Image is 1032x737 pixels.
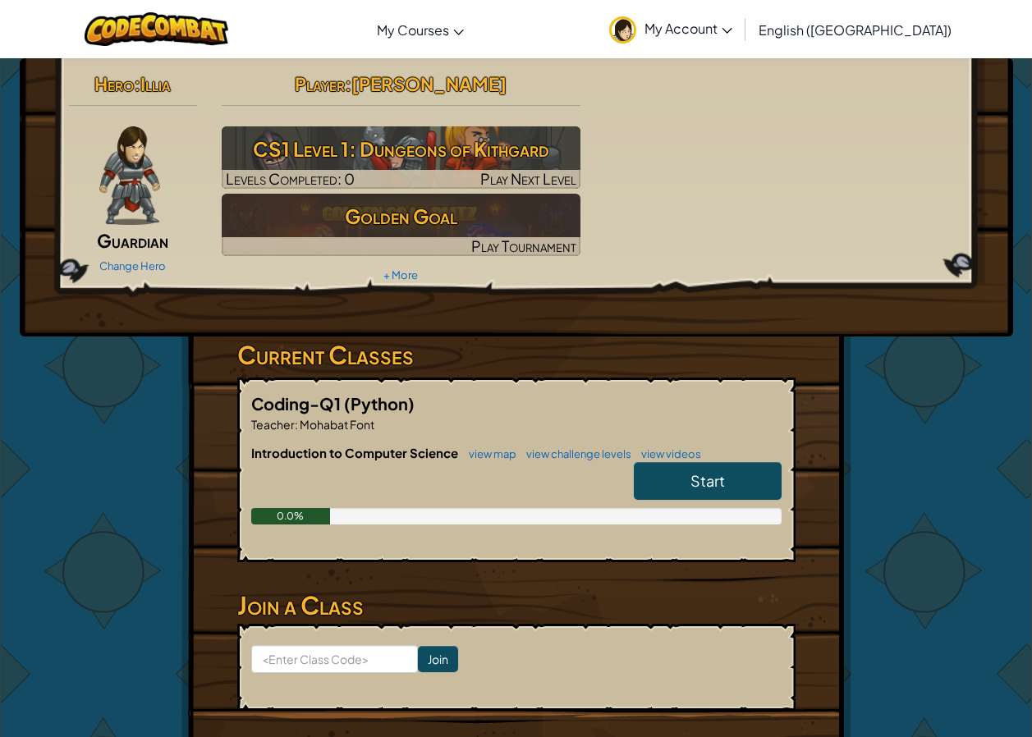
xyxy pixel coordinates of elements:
img: Golden Goal [222,194,580,256]
img: avatar [609,16,636,43]
span: : [345,72,351,95]
span: Introduction to Computer Science [251,445,461,460]
a: view videos [633,447,701,460]
h3: Join a Class [237,587,796,624]
a: Golden GoalPlay Tournament [222,194,580,256]
a: Change Hero [99,259,166,272]
span: : [295,417,298,432]
span: : [134,72,140,95]
span: Start [690,471,725,490]
input: Join [418,646,458,672]
a: view challenge levels [518,447,631,460]
span: Illia [140,72,171,95]
a: view map [461,447,516,460]
span: Hero [94,72,134,95]
div: 0.0% [251,508,331,524]
img: CS1 Level 1: Dungeons of Kithgard [222,126,580,189]
img: CodeCombat logo [85,12,228,46]
span: English ([GEOGRAPHIC_DATA]) [759,21,952,39]
a: My Courses [369,7,472,52]
span: Play Next Level [480,169,576,188]
a: English ([GEOGRAPHIC_DATA]) [750,7,960,52]
a: + More [383,268,418,282]
span: Guardian [97,229,168,252]
span: Coding-Q1 [251,393,344,414]
h3: CS1 Level 1: Dungeons of Kithgard [222,130,580,167]
span: [PERSON_NAME] [351,72,507,95]
span: Play Tournament [471,236,576,255]
span: Levels Completed: 0 [226,169,355,188]
input: <Enter Class Code> [251,645,418,673]
a: Play Next Level [222,126,580,189]
span: My Courses [377,21,449,39]
img: guardian-pose.png [99,126,159,225]
span: (Python) [344,393,415,414]
h3: Golden Goal [222,198,580,235]
span: Teacher [251,417,295,432]
span: Player [295,72,345,95]
h3: Current Classes [237,336,796,373]
a: My Account [601,3,741,55]
span: My Account [644,20,732,37]
span: Mohabat Font [298,417,374,432]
